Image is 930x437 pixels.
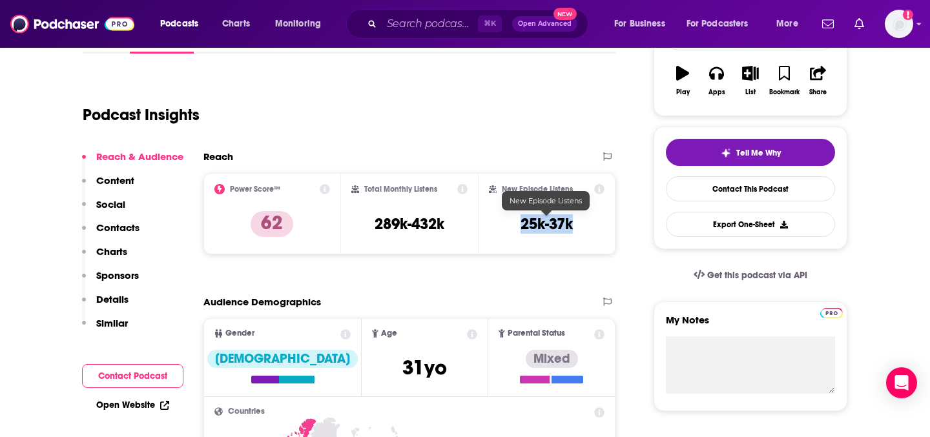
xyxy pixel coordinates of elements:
button: Content [82,174,134,198]
img: Podchaser - Follow, Share and Rate Podcasts [10,12,134,36]
button: tell me why sparkleTell Me Why [666,139,835,166]
p: Content [96,174,134,187]
button: Bookmark [767,57,801,104]
button: Play [666,57,699,104]
p: Contacts [96,221,139,234]
span: Gender [225,329,254,338]
p: Similar [96,317,128,329]
h3: 289k-432k [375,214,444,234]
div: [DEMOGRAPHIC_DATA] [207,350,358,368]
div: Share [809,88,827,96]
a: Charts [214,14,258,34]
span: ⌘ K [478,15,502,32]
span: Podcasts [160,15,198,33]
button: Show profile menu [885,10,913,38]
button: open menu [151,14,215,34]
span: Countries [228,407,265,416]
span: More [776,15,798,33]
span: New Episode Listens [510,196,582,205]
h3: 25k-37k [521,214,573,234]
button: Details [82,293,129,317]
button: open menu [605,14,681,34]
button: Export One-Sheet [666,212,835,237]
h2: Reach [203,150,233,163]
p: Details [96,293,129,305]
span: 31 yo [402,355,447,380]
img: User Profile [885,10,913,38]
p: 62 [251,211,293,237]
span: New [553,8,577,20]
button: open menu [266,14,338,34]
p: Charts [96,245,127,258]
button: Contacts [82,221,139,245]
div: Apps [708,88,725,96]
button: open menu [767,14,814,34]
a: Contact This Podcast [666,176,835,201]
span: Open Advanced [518,21,572,27]
span: Parental Status [508,329,565,338]
a: Show notifications dropdown [817,13,839,35]
span: Monitoring [275,15,321,33]
button: List [734,57,767,104]
img: tell me why sparkle [721,148,731,158]
button: open menu [678,14,767,34]
p: Reach & Audience [96,150,183,163]
svg: Add a profile image [903,10,913,20]
span: Charts [222,15,250,33]
a: Show notifications dropdown [849,13,869,35]
h2: Power Score™ [230,185,280,194]
h2: Total Monthly Listens [364,185,437,194]
button: Similar [82,317,128,341]
a: Get this podcast via API [683,259,818,291]
a: Open Website [96,400,169,411]
p: Sponsors [96,269,139,281]
img: Podchaser Pro [820,308,843,318]
button: Share [801,57,835,104]
a: Pro website [820,306,843,318]
div: Bookmark [769,88,800,96]
input: Search podcasts, credits, & more... [382,14,478,34]
button: Reach & Audience [82,150,183,174]
h1: Podcast Insights [83,105,200,125]
span: For Business [614,15,665,33]
span: For Podcasters [687,15,749,33]
button: Charts [82,245,127,269]
div: Mixed [526,350,578,368]
button: Social [82,198,125,222]
span: Logged in as mmaugeri_hunter [885,10,913,38]
h2: Audience Demographics [203,296,321,308]
div: Play [676,88,690,96]
div: Search podcasts, credits, & more... [358,9,601,39]
span: Get this podcast via API [707,270,807,281]
h2: New Episode Listens [502,185,573,194]
label: My Notes [666,314,835,336]
button: Apps [699,57,733,104]
button: Sponsors [82,269,139,293]
span: Tell Me Why [736,148,781,158]
div: Open Intercom Messenger [886,367,917,398]
button: Contact Podcast [82,364,183,388]
p: Social [96,198,125,210]
button: Open AdvancedNew [512,16,577,32]
span: Age [381,329,397,338]
div: List [745,88,756,96]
